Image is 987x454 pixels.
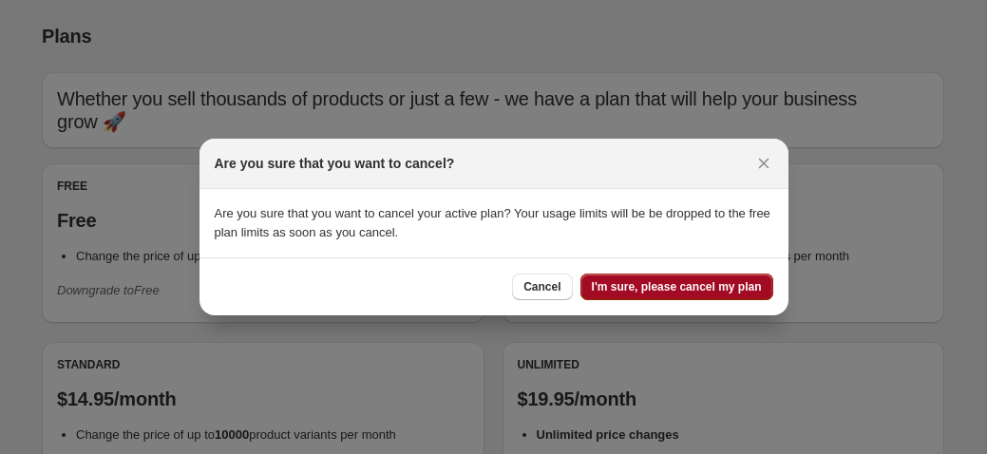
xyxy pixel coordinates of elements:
span: I'm sure, please cancel my plan [592,279,762,294]
button: Cancel [512,274,572,300]
button: I'm sure, please cancel my plan [580,274,773,300]
button: Close [750,150,777,177]
span: Cancel [523,279,560,294]
h2: Are you sure that you want to cancel? [215,154,455,173]
p: Are you sure that you want to cancel your active plan? Your usage limits will be be dropped to th... [215,204,773,242]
